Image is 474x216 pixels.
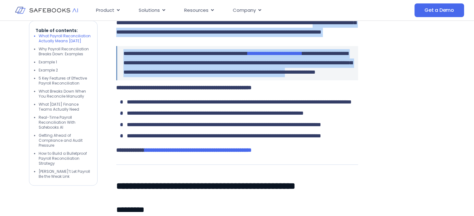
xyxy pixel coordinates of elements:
li: Real-Time Payroll Reconciliation With Safebooks AI [39,115,91,130]
li: Example 1 [39,60,91,65]
span: Get a Demo [424,7,454,13]
a: Get a Demo [414,3,464,17]
span: Company [233,7,256,14]
li: 5 Key Features of Effective Payroll Reconciliation [39,76,91,86]
div: Menu Toggle [91,4,361,16]
li: Getting Ahead of Compliance and Audit Pressure [39,133,91,148]
li: What [DATE] Finance Teams Actually Need [39,102,91,112]
li: What Payroll Reconciliation Actually Means [DATE] [39,34,91,44]
li: Why Payroll Reconciliation Breaks Down: Examples [39,47,91,57]
li: How to Build a Bulletproof Payroll Reconciliation Strategy [39,151,91,166]
p: Table of contents: [36,27,91,34]
span: Resources [184,7,208,14]
li: Example 2 [39,68,91,73]
span: Solutions [139,7,160,14]
li: [PERSON_NAME]’t Let Payroll Be the Weak Link [39,169,91,179]
li: What Breaks Down When You Reconcile Manually [39,89,91,99]
nav: Menu [91,4,361,16]
span: Product [96,7,114,14]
